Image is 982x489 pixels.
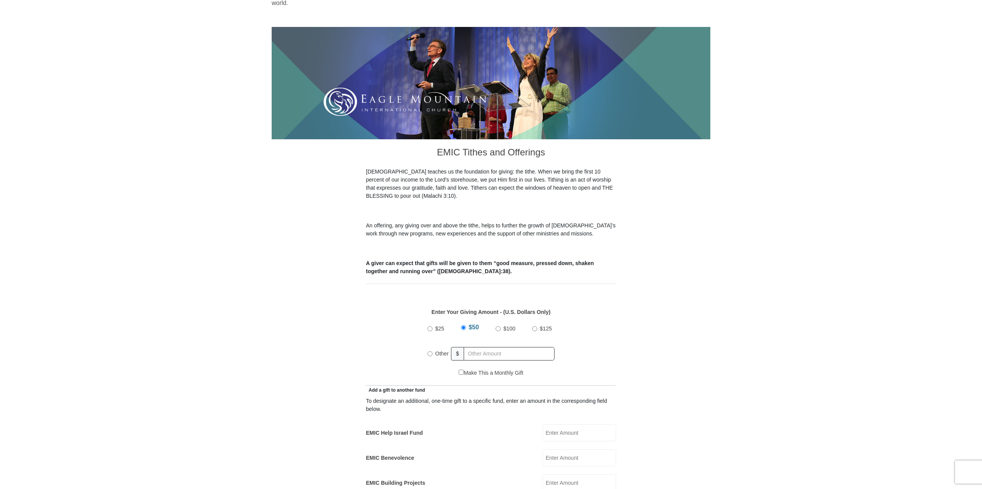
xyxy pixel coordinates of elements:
span: Add a gift to another fund [366,387,425,393]
input: Enter Amount [543,449,616,466]
span: $50 [469,324,479,330]
input: Other Amount [464,347,554,360]
p: An offering, any giving over and above the tithe, helps to further the growth of [DEMOGRAPHIC_DAT... [366,222,616,238]
span: Other [435,350,449,357]
b: A giver can expect that gifts will be given to them “good measure, pressed down, shaken together ... [366,260,594,274]
label: Make This a Monthly Gift [459,369,523,377]
label: EMIC Building Projects [366,479,425,487]
label: EMIC Benevolence [366,454,414,462]
input: Make This a Monthly Gift [459,370,464,375]
div: To designate an additional, one-time gift to a specific fund, enter an amount in the correspondin... [366,397,616,413]
p: [DEMOGRAPHIC_DATA] teaches us the foundation for giving: the tithe. When we bring the first 10 pe... [366,168,616,200]
input: Enter Amount [543,424,616,441]
label: EMIC Help Israel Fund [366,429,423,437]
span: $125 [540,325,552,332]
span: $ [451,347,464,360]
h3: EMIC Tithes and Offerings [366,139,616,168]
span: $100 [503,325,515,332]
strong: Enter Your Giving Amount - (U.S. Dollars Only) [431,309,550,315]
span: $25 [435,325,444,332]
